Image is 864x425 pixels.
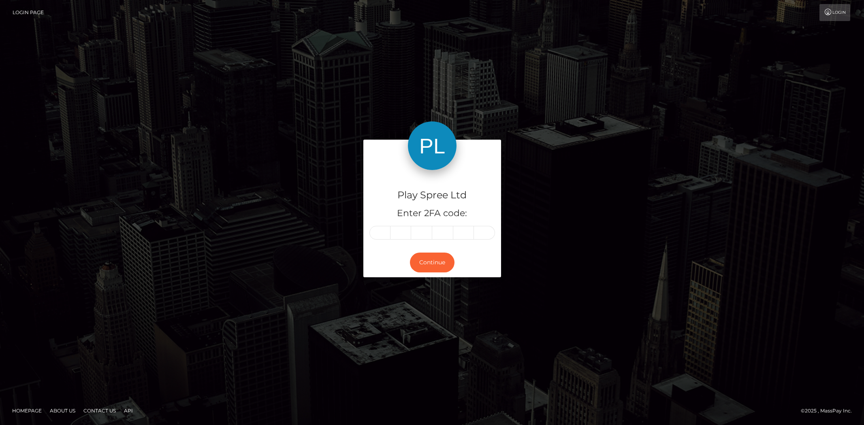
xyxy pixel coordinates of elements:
a: Homepage [9,404,45,417]
a: About Us [47,404,79,417]
div: © 2025 , MassPay Inc. [801,406,858,415]
button: Continue [410,253,454,272]
a: Contact Us [80,404,119,417]
h4: Play Spree Ltd [369,188,495,202]
a: Login Page [13,4,44,21]
h5: Enter 2FA code: [369,207,495,220]
img: Play Spree Ltd [408,121,457,170]
a: Login [819,4,850,21]
a: API [121,404,136,417]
